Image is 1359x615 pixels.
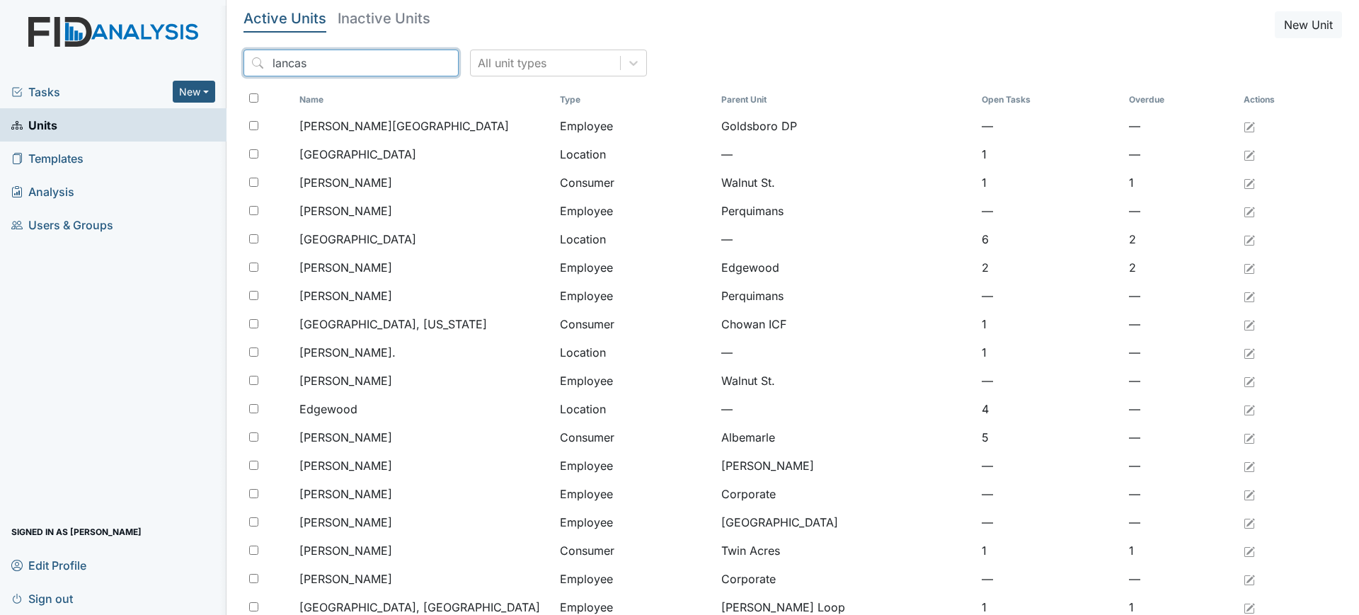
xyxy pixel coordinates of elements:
td: — [976,112,1123,140]
td: 1 [976,310,1123,338]
td: 1 [976,168,1123,197]
td: Location [554,225,716,253]
td: — [1123,395,1238,423]
td: — [1123,367,1238,395]
input: Toggle All Rows Selected [249,93,258,103]
input: Search... [243,50,459,76]
a: Edit [1244,202,1255,219]
td: 1 [976,338,1123,367]
td: Consumer [554,168,716,197]
span: [PERSON_NAME] [299,259,392,276]
a: Edit [1244,570,1255,587]
a: Edit [1244,401,1255,418]
span: Users & Groups [11,214,113,236]
td: 1 [976,140,1123,168]
td: Albemarle [716,423,976,452]
td: 2 [1123,225,1238,253]
td: — [716,395,976,423]
td: — [976,508,1123,536]
td: [PERSON_NAME] [716,452,976,480]
td: Twin Acres [716,536,976,565]
a: Edit [1244,485,1255,502]
td: Employee [554,282,716,310]
th: Toggle SortBy [1123,88,1238,112]
td: — [1123,310,1238,338]
td: 6 [976,225,1123,253]
td: Employee [554,565,716,593]
span: [PERSON_NAME][GEOGRAPHIC_DATA] [299,117,509,134]
span: Sign out [11,587,73,609]
td: Walnut St. [716,168,976,197]
td: — [1123,197,1238,225]
td: 2 [1123,253,1238,282]
td: — [1123,423,1238,452]
td: — [976,197,1123,225]
a: Edit [1244,457,1255,474]
a: Edit [1244,429,1255,446]
td: 5 [976,423,1123,452]
span: [PERSON_NAME] [299,287,392,304]
span: [PERSON_NAME] [299,570,392,587]
span: Edgewood [299,401,357,418]
span: [PERSON_NAME] [299,542,392,559]
span: Templates [11,147,84,169]
td: — [976,367,1123,395]
button: New Unit [1275,11,1342,38]
td: Perquimans [716,282,976,310]
td: Employee [554,367,716,395]
span: [GEOGRAPHIC_DATA] [299,231,416,248]
td: Walnut St. [716,367,976,395]
td: Employee [554,508,716,536]
td: Location [554,140,716,168]
td: — [1123,508,1238,536]
td: — [716,140,976,168]
td: 1 [1123,168,1238,197]
a: Edit [1244,259,1255,276]
td: 4 [976,395,1123,423]
span: Signed in as [PERSON_NAME] [11,521,142,543]
a: Edit [1244,316,1255,333]
td: — [976,565,1123,593]
th: Actions [1238,88,1309,112]
td: — [1123,338,1238,367]
span: [GEOGRAPHIC_DATA] [299,146,416,163]
th: Toggle SortBy [976,88,1123,112]
td: Edgewood [716,253,976,282]
th: Toggle SortBy [294,88,554,112]
td: — [976,282,1123,310]
th: Toggle SortBy [716,88,976,112]
a: Tasks [11,84,173,100]
td: Chowan ICF [716,310,976,338]
td: — [716,338,976,367]
span: [PERSON_NAME] [299,202,392,219]
a: Edit [1244,344,1255,361]
th: Toggle SortBy [554,88,716,112]
td: Consumer [554,310,716,338]
span: [PERSON_NAME] [299,485,392,502]
td: Consumer [554,536,716,565]
td: — [1123,480,1238,508]
span: [PERSON_NAME] [299,457,392,474]
td: Perquimans [716,197,976,225]
a: Edit [1244,372,1255,389]
td: Location [554,395,716,423]
span: [GEOGRAPHIC_DATA], [US_STATE] [299,316,487,333]
td: 2 [976,253,1123,282]
td: — [1123,282,1238,310]
span: Edit Profile [11,554,86,576]
td: Employee [554,197,716,225]
td: 1 [976,536,1123,565]
td: Employee [554,112,716,140]
span: [PERSON_NAME] [299,372,392,389]
h5: Inactive Units [338,11,430,25]
span: [PERSON_NAME] [299,514,392,531]
td: Corporate [716,480,976,508]
button: New [173,81,215,103]
h5: Active Units [243,11,326,25]
td: — [976,480,1123,508]
td: Location [554,338,716,367]
td: Goldsboro DP [716,112,976,140]
td: 1 [1123,536,1238,565]
td: Employee [554,480,716,508]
